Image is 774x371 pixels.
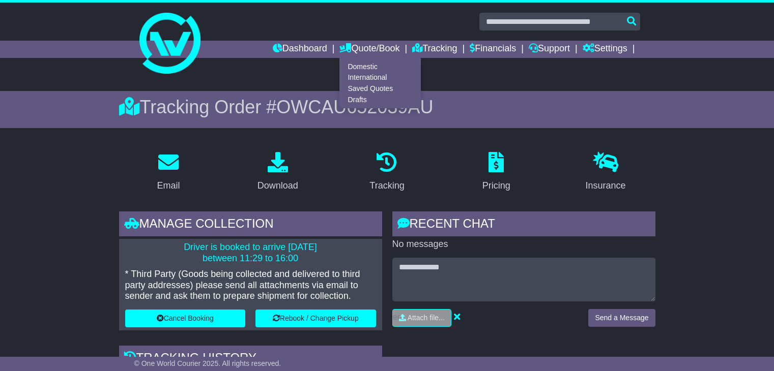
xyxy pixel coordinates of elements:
[340,94,420,105] a: Drafts
[369,179,404,193] div: Tracking
[529,41,570,58] a: Support
[579,148,633,196] a: Insurance
[340,61,420,72] a: Domestic
[392,239,655,250] p: No messages
[583,41,627,58] a: Settings
[119,96,655,118] div: Tracking Order #
[119,211,382,239] div: Manage collection
[482,179,510,193] div: Pricing
[150,148,186,196] a: Email
[476,148,517,196] a: Pricing
[586,179,626,193] div: Insurance
[339,58,421,108] div: Quote/Book
[276,97,433,117] span: OWCAU652039AU
[125,269,376,302] p: * Third Party (Goods being collected and delivered to third party addresses) please send all atta...
[157,179,180,193] div: Email
[470,41,516,58] a: Financials
[273,41,327,58] a: Dashboard
[257,179,298,193] div: Download
[125,310,246,327] button: Cancel Booking
[251,148,305,196] a: Download
[339,41,399,58] a: Quote/Book
[340,72,420,83] a: International
[412,41,457,58] a: Tracking
[340,83,420,95] a: Saved Quotes
[255,310,376,327] button: Rebook / Change Pickup
[125,242,376,264] p: Driver is booked to arrive [DATE] between 11:29 to 16:00
[363,148,411,196] a: Tracking
[392,211,655,239] div: RECENT CHAT
[588,309,655,327] button: Send a Message
[134,359,281,367] span: © One World Courier 2025. All rights reserved.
